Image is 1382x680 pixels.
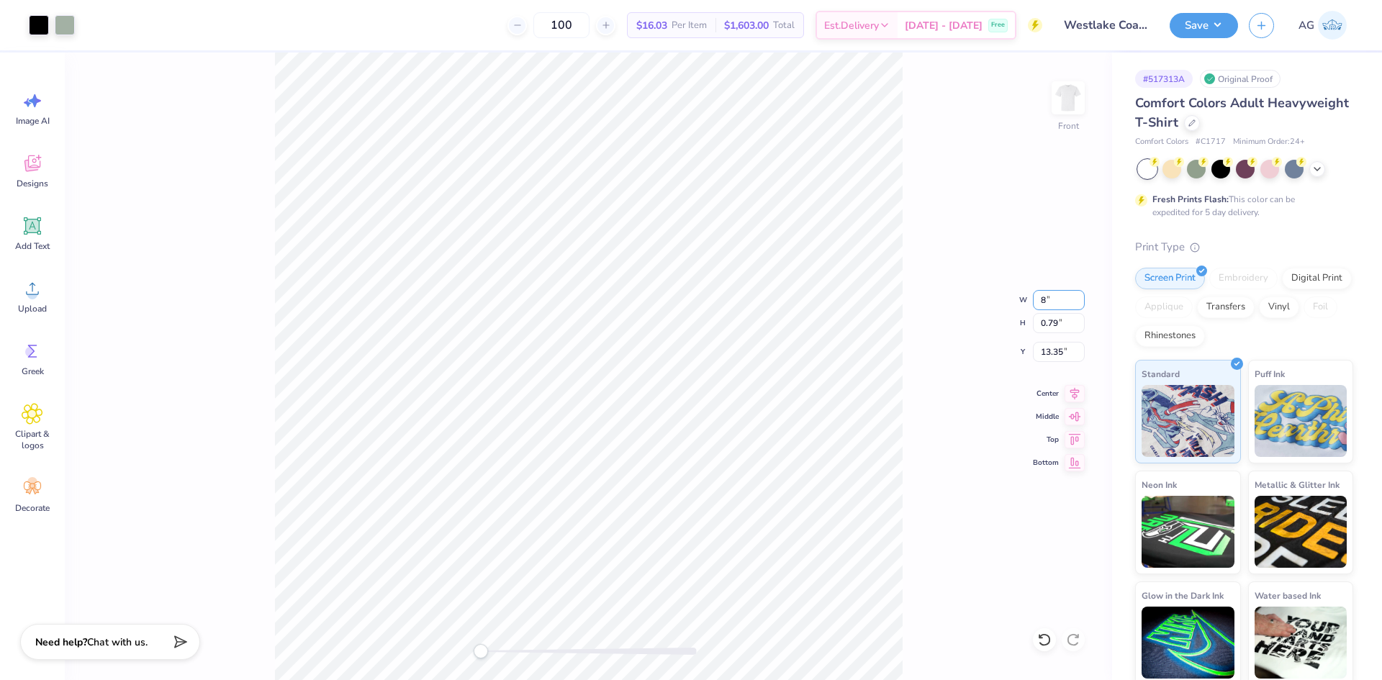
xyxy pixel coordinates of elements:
[9,428,56,451] span: Clipart & logos
[1135,136,1188,148] span: Comfort Colors
[1304,296,1337,318] div: Foil
[1292,11,1353,40] a: AG
[1033,434,1059,445] span: Top
[15,502,50,514] span: Decorate
[1255,366,1285,381] span: Puff Ink
[1152,193,1329,219] div: This color can be expedited for 5 day delivery.
[1033,388,1059,399] span: Center
[35,635,87,649] strong: Need help?
[533,12,590,38] input: – –
[1170,13,1238,38] button: Save
[1033,411,1059,422] span: Middle
[1233,136,1305,148] span: Minimum Order: 24 +
[724,18,769,33] span: $1,603.00
[16,115,50,127] span: Image AI
[1135,70,1193,88] div: # 517313A
[1054,83,1083,112] img: Front
[1053,11,1159,40] input: Untitled Design
[1196,136,1226,148] span: # C1717
[672,18,707,33] span: Per Item
[773,18,795,33] span: Total
[18,303,47,314] span: Upload
[1255,385,1347,457] img: Puff Ink
[1259,296,1299,318] div: Vinyl
[1142,477,1177,492] span: Neon Ink
[1142,588,1224,603] span: Glow in the Dark Ink
[17,178,48,189] span: Designs
[474,644,488,658] div: Accessibility label
[1135,296,1193,318] div: Applique
[1152,194,1229,205] strong: Fresh Prints Flash:
[1135,268,1205,289] div: Screen Print
[22,366,44,377] span: Greek
[1200,70,1281,88] div: Original Proof
[1135,325,1205,347] div: Rhinestones
[1255,588,1321,603] span: Water based Ink
[636,18,667,33] span: $16.03
[1255,477,1340,492] span: Metallic & Glitter Ink
[905,18,983,33] span: [DATE] - [DATE]
[1135,239,1353,255] div: Print Type
[15,240,50,252] span: Add Text
[1033,457,1059,468] span: Bottom
[1142,366,1180,381] span: Standard
[1255,496,1347,568] img: Metallic & Glitter Ink
[87,635,148,649] span: Chat with us.
[1282,268,1352,289] div: Digital Print
[1142,496,1234,568] img: Neon Ink
[1058,119,1079,132] div: Front
[1142,385,1234,457] img: Standard
[1255,607,1347,679] img: Water based Ink
[1142,607,1234,679] img: Glow in the Dark Ink
[991,20,1005,30] span: Free
[1318,11,1347,40] img: Aljosh Eyron Garcia
[1197,296,1255,318] div: Transfers
[1209,268,1278,289] div: Embroidery
[1135,94,1349,131] span: Comfort Colors Adult Heavyweight T-Shirt
[1299,17,1314,34] span: AG
[824,18,879,33] span: Est. Delivery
